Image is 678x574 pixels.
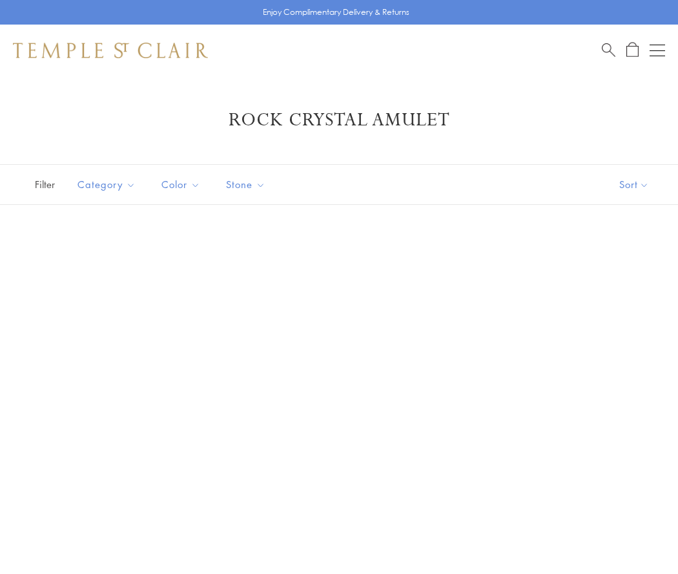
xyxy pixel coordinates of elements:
[155,176,210,193] span: Color
[590,165,678,204] button: Show sort by
[220,176,275,193] span: Stone
[216,170,275,199] button: Stone
[13,43,208,58] img: Temple St. Clair
[71,176,145,193] span: Category
[152,170,210,199] button: Color
[32,109,646,132] h1: Rock Crystal Amulet
[626,42,639,58] a: Open Shopping Bag
[263,6,409,19] p: Enjoy Complimentary Delivery & Returns
[650,43,665,58] button: Open navigation
[602,42,615,58] a: Search
[68,170,145,199] button: Category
